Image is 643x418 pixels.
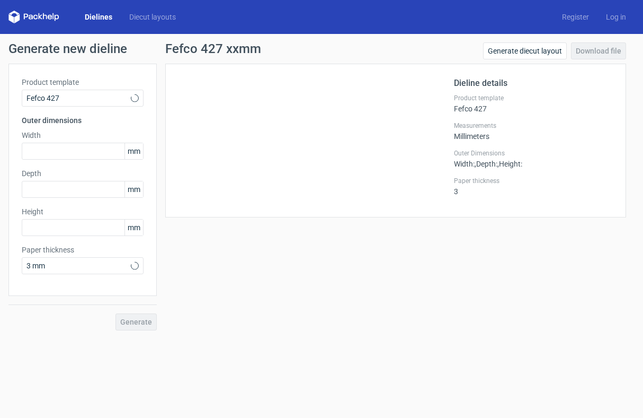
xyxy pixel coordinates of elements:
h3: Outer dimensions [22,115,144,126]
a: Dielines [76,12,121,22]
a: Register [553,12,597,22]
a: Log in [597,12,635,22]
span: 3 mm [26,260,131,271]
h1: Generate new dieline [8,42,635,55]
h1: Fefco 427 xxmm [165,42,261,55]
span: mm [124,143,143,159]
span: Width : [454,160,475,168]
div: Millimeters [454,121,613,141]
a: Generate diecut layout [483,42,567,59]
span: , Depth : [475,160,497,168]
span: mm [124,220,143,236]
a: Diecut layouts [121,12,184,22]
div: 3 [454,177,613,196]
label: Paper thickness [454,177,613,185]
label: Product template [22,77,144,88]
label: Outer Dimensions [454,149,613,158]
h2: Dieline details [454,77,613,90]
label: Depth [22,168,144,179]
label: Product template [454,94,613,102]
span: mm [124,181,143,197]
label: Measurements [454,121,613,130]
div: Fefco 427 [454,94,613,113]
span: Fefco 427 [26,93,131,103]
label: Height [22,206,144,217]
label: Paper thickness [22,245,144,255]
label: Width [22,130,144,141]
span: , Height : [497,160,522,168]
